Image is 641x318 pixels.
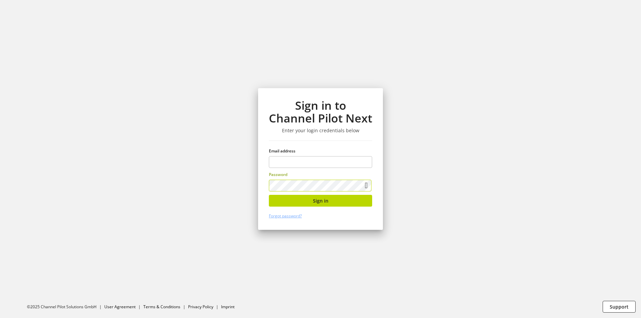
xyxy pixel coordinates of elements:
[143,304,180,310] a: Terms & Conditions
[27,304,104,310] li: ©2025 Channel Pilot Solutions GmbH
[603,301,636,313] button: Support
[188,304,213,310] a: Privacy Policy
[269,148,295,154] span: Email address
[104,304,136,310] a: User Agreement
[221,304,235,310] a: Imprint
[313,197,328,204] span: Sign in
[610,303,629,310] span: Support
[269,172,287,177] span: Password
[269,99,372,125] h1: Sign in to Channel Pilot Next
[269,128,372,134] h3: Enter your login credentials below
[269,213,302,219] a: Forgot password?
[269,195,372,207] button: Sign in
